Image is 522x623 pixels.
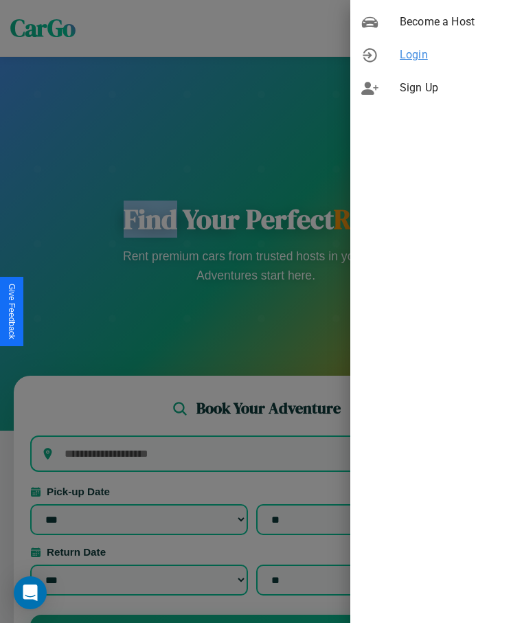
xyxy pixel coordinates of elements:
span: Sign Up [400,80,511,96]
span: Become a Host [400,14,511,30]
div: Login [350,38,522,71]
div: Open Intercom Messenger [14,576,47,609]
div: Sign Up [350,71,522,104]
div: Become a Host [350,5,522,38]
span: Login [400,47,511,63]
div: Give Feedback [7,284,16,339]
